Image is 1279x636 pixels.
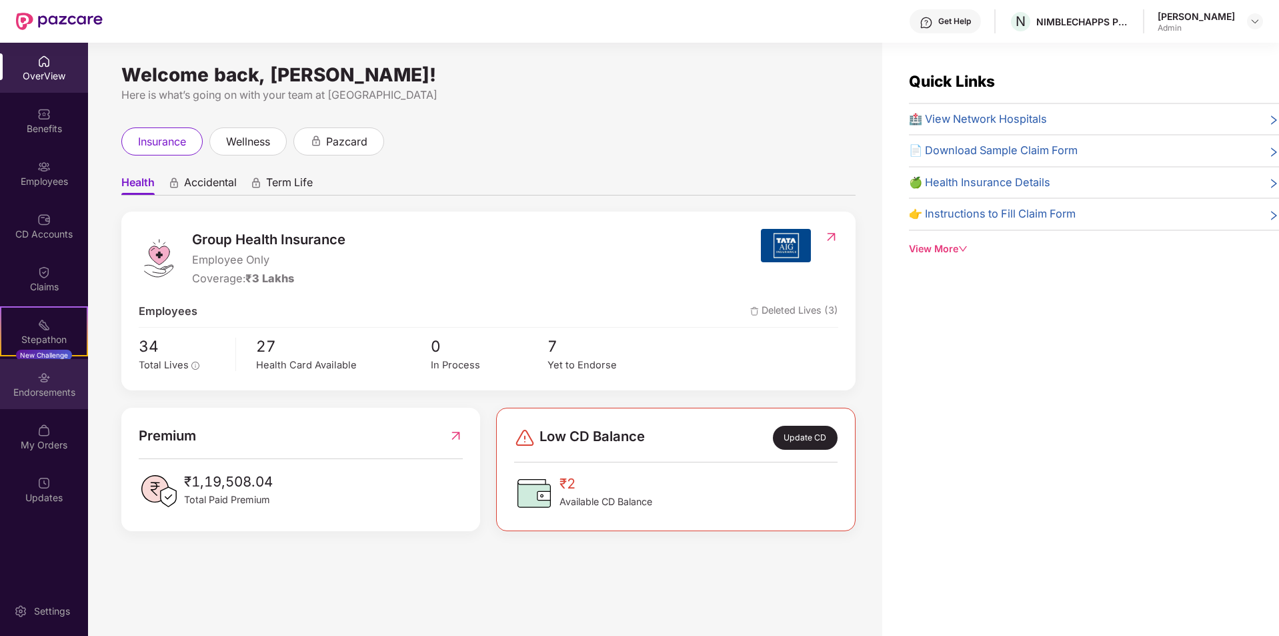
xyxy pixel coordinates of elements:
[192,270,345,288] div: Coverage:
[310,135,322,147] div: animation
[1158,10,1235,23] div: [PERSON_NAME]
[192,252,345,269] span: Employee Only
[37,318,51,332] img: svg+xml;base64,PHN2ZyB4bWxucz0iaHR0cDovL3d3dy53My5vcmcvMjAwMC9zdmciIHdpZHRoPSIyMSIgaGVpZ2h0PSIyMC...
[184,471,273,493] span: ₹1,19,508.04
[547,358,664,373] div: Yet to Endorse
[245,272,294,285] span: ₹3 Lakhs
[192,229,345,250] span: Group Health Insurance
[37,424,51,437] img: svg+xml;base64,PHN2ZyBpZD0iTXlfT3JkZXJzIiBkYXRhLW5hbWU9Ik15IE9yZGVycyIgeG1sbnM9Imh0dHA6Ly93d3cudz...
[326,133,367,150] span: pazcard
[37,160,51,174] img: svg+xml;base64,PHN2ZyBpZD0iRW1wbG95ZWVzIiB4bWxucz0iaHR0cDovL3d3dy53My5vcmcvMjAwMC9zdmciIHdpZHRoPS...
[1016,13,1026,29] span: N
[761,229,811,262] img: insurerIcon
[266,176,313,195] span: Term Life
[37,371,51,384] img: svg+xml;base64,PHN2ZyBpZD0iRW5kb3JzZW1lbnRzIiB4bWxucz0iaHR0cDovL3d3dy53My5vcmcvMjAwMC9zdmciIHdpZH...
[1158,23,1235,33] div: Admin
[909,111,1047,128] span: 🏥 View Network Hospitals
[909,72,995,90] span: Quick Links
[250,177,262,189] div: animation
[139,238,179,278] img: logo
[191,362,199,370] span: info-circle
[138,133,186,150] span: insurance
[559,473,652,495] span: ₹2
[1,333,87,346] div: Stepathon
[168,177,180,189] div: animation
[909,206,1076,223] span: 👉 Instructions to Fill Claim Form
[16,350,72,360] div: New Challenge
[909,242,1279,256] div: View More
[824,230,838,244] img: RedirectIcon
[920,16,933,29] img: svg+xml;base64,PHN2ZyBpZD0iSGVscC0zMngzMiIgeG1sbnM9Imh0dHA6Ly93d3cudzMub3JnLzIwMDAvc3ZnIiB3aWR0aD...
[121,176,155,195] span: Health
[139,425,196,446] span: Premium
[539,426,645,450] span: Low CD Balance
[30,605,74,618] div: Settings
[449,425,463,446] img: RedirectIcon
[1268,113,1279,128] span: right
[1268,177,1279,192] span: right
[750,307,759,316] img: deleteIcon
[14,605,27,618] img: svg+xml;base64,PHN2ZyBpZD0iU2V0dGluZy0yMHgyMCIgeG1sbnM9Imh0dHA6Ly93d3cudzMub3JnLzIwMDAvc3ZnIiB3aW...
[909,142,1078,160] span: 📄 Download Sample Claim Form
[1250,16,1260,27] img: svg+xml;base64,PHN2ZyBpZD0iRHJvcGRvd24tMzJ4MzIiIHhtbG5zPSJodHRwOi8vd3d3LnczLm9yZy8yMDAwL3N2ZyIgd2...
[184,493,273,507] span: Total Paid Premium
[909,174,1050,192] span: 🍏 Health Insurance Details
[139,359,189,371] span: Total Lives
[773,426,838,450] div: Update CD
[16,13,103,30] img: New Pazcare Logo
[547,334,664,358] span: 7
[1036,15,1130,28] div: NIMBLECHAPPS PRIVATE LIMITED
[514,473,554,513] img: CDBalanceIcon
[139,334,226,358] span: 34
[514,427,535,448] img: svg+xml;base64,PHN2ZyBpZD0iRGFuZ2VyLTMyeDMyIiB4bWxucz0iaHR0cDovL3d3dy53My5vcmcvMjAwMC9zdmciIHdpZH...
[559,495,652,509] span: Available CD Balance
[256,334,431,358] span: 27
[184,176,237,195] span: Accidental
[37,55,51,68] img: svg+xml;base64,PHN2ZyBpZD0iSG9tZSIgeG1sbnM9Imh0dHA6Ly93d3cudzMub3JnLzIwMDAvc3ZnIiB3aWR0aD0iMjAiIG...
[938,16,971,27] div: Get Help
[1268,208,1279,223] span: right
[431,334,547,358] span: 0
[37,266,51,279] img: svg+xml;base64,PHN2ZyBpZD0iQ2xhaW0iIHhtbG5zPSJodHRwOi8vd3d3LnczLm9yZy8yMDAwL3N2ZyIgd2lkdGg9IjIwIi...
[256,358,431,373] div: Health Card Available
[139,471,179,511] img: PaidPremiumIcon
[121,87,856,103] div: Here is what’s going on with your team at [GEOGRAPHIC_DATA]
[121,69,856,80] div: Welcome back, [PERSON_NAME]!
[226,133,270,150] span: wellness
[139,303,197,320] span: Employees
[37,213,51,226] img: svg+xml;base64,PHN2ZyBpZD0iQ0RfQWNjb3VudHMiIGRhdGEtbmFtZT0iQ0QgQWNjb3VudHMiIHhtbG5zPSJodHRwOi8vd3...
[1268,145,1279,160] span: right
[37,107,51,121] img: svg+xml;base64,PHN2ZyBpZD0iQmVuZWZpdHMiIHhtbG5zPSJodHRwOi8vd3d3LnczLm9yZy8yMDAwL3N2ZyIgd2lkdGg9Ij...
[750,303,838,320] span: Deleted Lives (3)
[37,476,51,490] img: svg+xml;base64,PHN2ZyBpZD0iVXBkYXRlZCIgeG1sbnM9Imh0dHA6Ly93d3cudzMub3JnLzIwMDAvc3ZnIiB3aWR0aD0iMj...
[431,358,547,373] div: In Process
[958,244,968,254] span: down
